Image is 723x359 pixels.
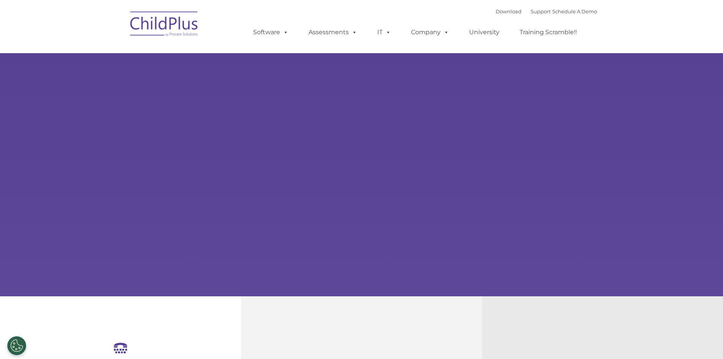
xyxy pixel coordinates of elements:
[531,8,551,14] a: Support
[496,8,597,14] font: |
[126,6,202,44] img: ChildPlus by Procare Solutions
[301,25,365,40] a: Assessments
[370,25,399,40] a: IT
[552,8,597,14] a: Schedule A Demo
[7,336,26,355] button: Cookies Settings
[496,8,521,14] a: Download
[246,25,296,40] a: Software
[462,25,507,40] a: University
[403,25,457,40] a: Company
[512,25,584,40] a: Training Scramble!!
